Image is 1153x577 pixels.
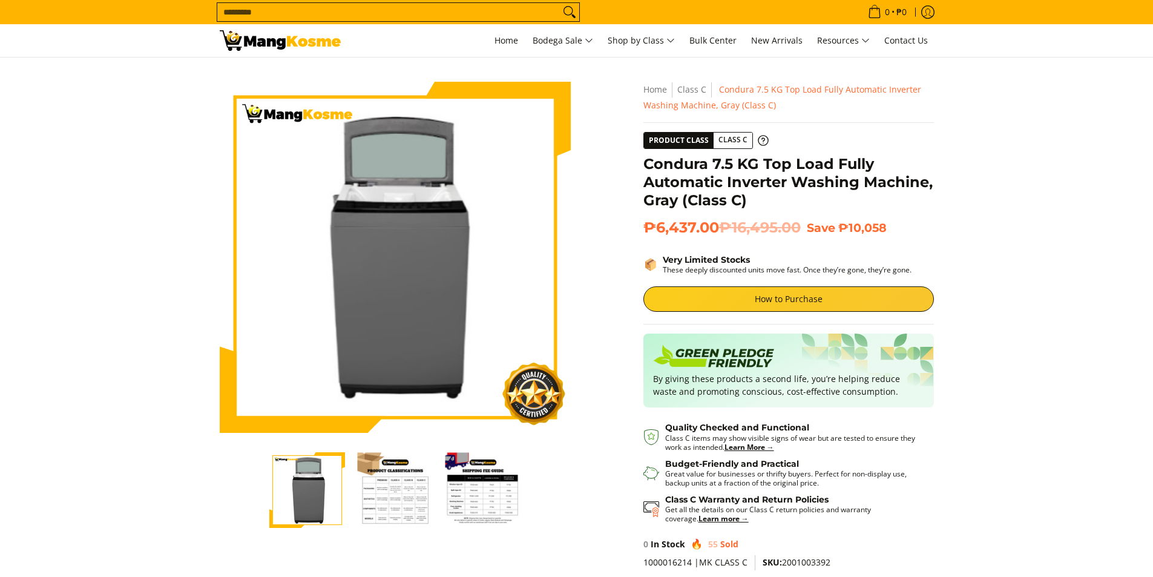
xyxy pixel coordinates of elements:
[665,422,809,433] strong: Quality Checked and Functional
[643,84,921,111] span: Condura 7.5 KG Top Load Fully Automatic Inverter Washing Machine, Gray (Class C)
[651,538,685,550] span: In Stock
[643,219,801,237] span: ₱6,437.00
[878,24,934,57] a: Contact Us
[817,33,870,48] span: Resources
[533,33,593,48] span: Bodega Sale
[643,155,934,209] h1: Condura 7.5 KG Top Load Fully Automatic Inverter Washing Machine, Gray (Class C)
[653,372,924,398] p: By giving these products a second life, you’re helping reduce waste and promoting conscious, cost...
[689,35,737,46] span: Bulk Center
[488,24,524,57] a: Home
[665,494,829,505] strong: Class C Warranty and Return Policies
[745,24,809,57] a: New Arrivals
[357,452,433,528] img: Condura 7.5 KG Top Load Fully Automatic Inverter Washing Machine, Gray (Class C)-2
[838,220,887,235] span: ₱10,058
[864,5,910,19] span: •
[665,469,922,487] p: Great value for businesses or thrifty buyers. Perfect for non-display use, backup units at a frac...
[643,556,747,568] span: 1000016214 |MK CLASS C
[698,513,749,524] a: Learn more →
[763,556,830,568] span: 2001003392
[643,132,769,149] a: Product Class Class C
[884,35,928,46] span: Contact Us
[527,24,599,57] a: Bodega Sale
[445,452,521,528] img: Condura 7.5 KG Top Load Fully Automatic Inverter Washing Machine, Gray (Class C)-3
[653,343,774,372] img: Badge sustainability green pledge friendly
[665,434,922,452] p: Class C items may show visible signs of wear but are tested to ensure they work as intended.
[807,220,835,235] span: Save
[643,84,667,95] a: Home
[708,538,718,550] span: 55
[494,35,518,46] span: Home
[602,24,681,57] a: Shop by Class
[719,219,801,237] del: ₱16,495.00
[720,538,738,550] span: Sold
[269,445,345,536] img: condura-7.5kg-fully-automatic-top-load-inverter-washing-machine-class-a-full-view-mang-kosme
[608,33,675,48] span: Shop by Class
[663,254,750,265] strong: Very Limited Stocks
[643,82,934,113] nav: Breadcrumbs
[234,82,556,433] img: condura-7.5kg-fully-automatic-top-load-inverter-washing-machine-class-a-full-view-mang-kosme
[683,24,743,57] a: Bulk Center
[665,505,922,523] p: Get all the details on our Class C return policies and warranty coverage.
[560,3,579,21] button: Search
[643,538,648,550] span: 0
[714,133,752,148] span: Class C
[644,133,714,148] span: Product Class
[353,24,934,57] nav: Main Menu
[220,30,341,51] img: Condura 7.5KG Automatic Washing Machine (Class C) l Mang Kosme
[763,556,782,568] span: SKU:
[811,24,876,57] a: Resources
[724,442,774,452] a: Learn More →
[883,8,892,16] span: 0
[751,35,803,46] span: New Arrivals
[665,458,799,469] strong: Budget-Friendly and Practical
[895,8,908,16] span: ₱0
[643,286,934,312] a: How to Purchase
[663,265,912,274] p: These deeply discounted units move fast. Once they’re gone, they’re gone.
[677,84,706,95] a: Class C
